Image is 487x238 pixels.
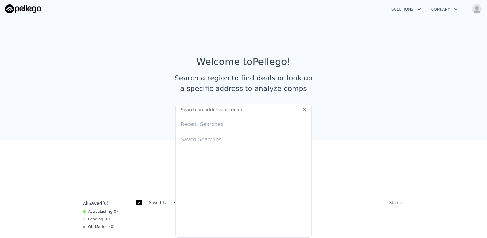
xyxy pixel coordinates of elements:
div: Saved Properties [80,160,407,172]
div: Pending ( 0 ) [83,217,110,222]
span: Active ( 0 ) [88,209,118,214]
div: Save properties to see them here [80,177,407,187]
th: Saved [147,197,171,208]
button: Solutions [386,4,426,15]
div: Recent Searches [178,115,309,131]
span: Listing [100,209,113,214]
span: Saved [88,201,102,206]
div: Off Market ( 0 ) [83,224,115,229]
input: Search an address or region... [175,104,312,115]
img: Pellego [5,4,41,13]
div: All ( 0 ) [83,200,108,206]
th: Address [171,197,387,208]
div: Search a region to find deals or look up a specific address to analyze comps [172,73,315,94]
img: avatar [472,4,482,14]
button: Company [426,4,463,15]
div: Welcome to Pellego ! [196,56,291,68]
th: Status [387,197,404,208]
div: Saved Searches [178,131,309,146]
